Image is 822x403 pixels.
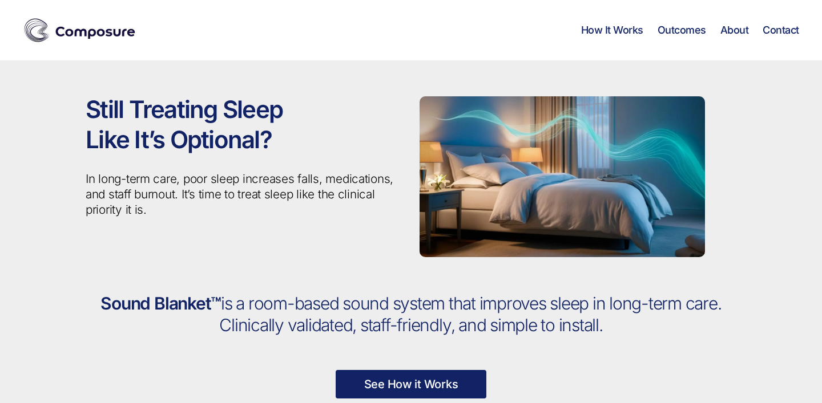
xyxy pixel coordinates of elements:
[86,172,402,218] p: In long-term care, poor sleep increases falls, medications, and staff burnout. It’s time to treat...
[219,293,721,335] span: is a room-based sound system that improves sleep in long-term care. Clinically validated, staff-f...
[658,24,706,36] a: Outcomes
[763,24,799,36] a: Contact
[86,95,402,154] h1: Still Treating Sleep Like It’s Optional?
[720,24,749,36] a: About
[336,370,487,398] a: See How it Works
[86,293,736,336] h2: Sound Blanket™
[581,24,643,36] a: How It Works
[23,16,137,44] img: Composure
[581,24,799,36] nav: Horizontal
